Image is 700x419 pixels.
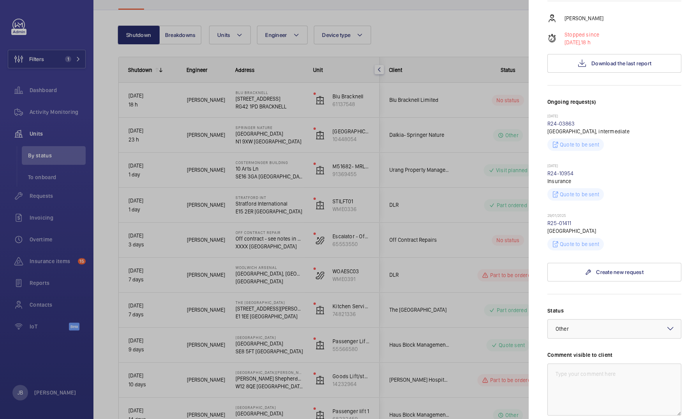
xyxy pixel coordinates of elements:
[591,60,651,66] span: Download the last report
[556,326,569,332] span: Other
[547,177,681,185] p: Insurance
[547,220,572,226] a: R25-01411
[565,14,603,22] p: [PERSON_NAME]
[565,38,599,46] p: 18 h
[547,307,681,314] label: Status
[565,39,581,45] span: [DATE],
[565,31,599,38] p: Stopped since
[547,351,681,359] label: Comment visible to client
[547,54,681,73] button: Download the last report
[560,240,599,248] p: Quote to be sent
[547,170,574,176] a: R24-10954
[547,263,681,281] a: Create new request
[547,98,681,113] h3: Ongoing request(s)
[547,213,681,219] p: 29/01/2025
[560,190,599,198] p: Quote to be sent
[560,141,599,148] p: Quote to be sent
[547,227,681,235] p: [GEOGRAPHIC_DATA]
[547,127,681,135] p: [GEOGRAPHIC_DATA], intermediate
[547,163,681,169] p: [DATE]
[547,120,575,127] a: R24-03863
[547,113,681,120] p: [DATE]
